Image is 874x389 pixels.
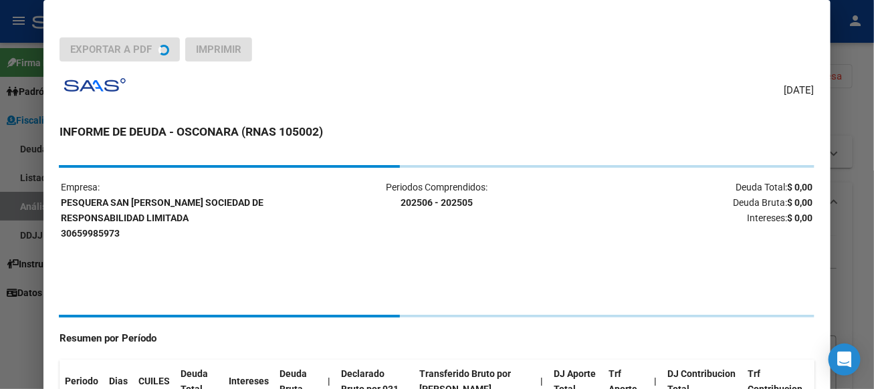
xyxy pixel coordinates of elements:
[401,197,473,208] strong: 202506 - 202505
[61,197,263,239] strong: PESQUERA SAN [PERSON_NAME] SOCIEDAD DE RESPONSABILIDAD LIMITADA 30659985973
[196,43,241,55] span: Imprimir
[788,197,813,208] strong: $ 0,00
[784,83,814,98] span: [DATE]
[788,213,813,223] strong: $ 0,00
[312,180,562,211] p: Periodos Comprendidos:
[60,331,814,346] h4: Resumen por Período
[61,180,310,241] p: Empresa:
[829,344,861,376] div: Open Intercom Messenger
[70,43,152,55] span: Exportar a PDF
[185,37,252,61] button: Imprimir
[563,180,812,225] p: Deuda Total: Deuda Bruta: Intereses:
[788,182,813,192] strong: $ 0,00
[60,37,180,61] button: Exportar a PDF
[60,123,814,140] h3: INFORME DE DEUDA - OSCONARA (RNAS 105002)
